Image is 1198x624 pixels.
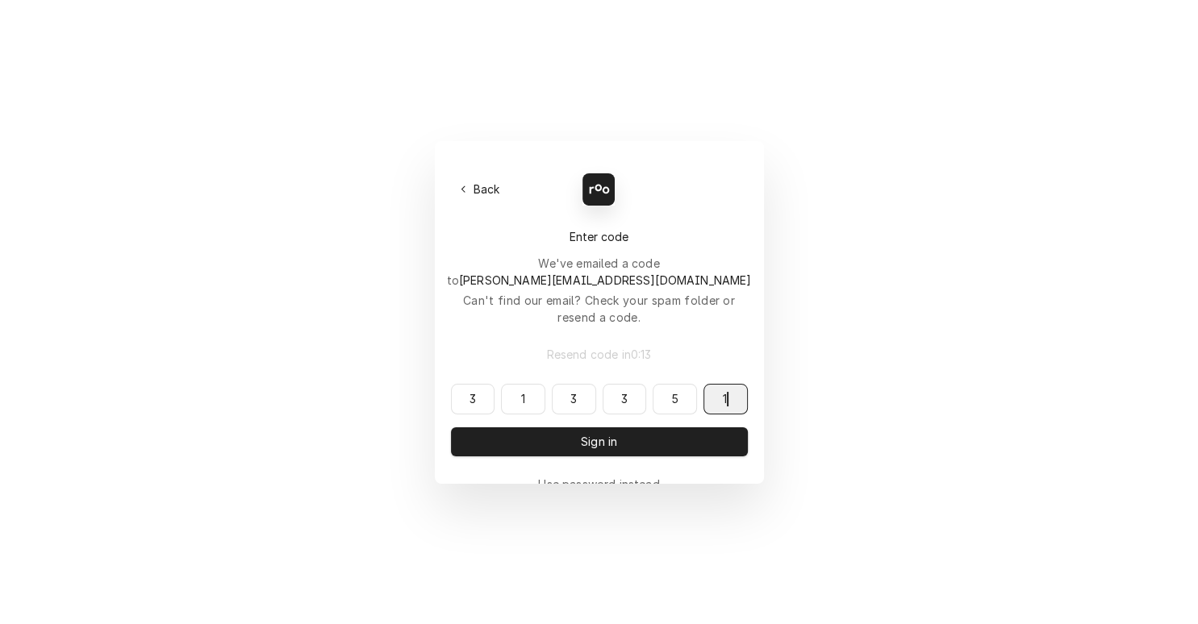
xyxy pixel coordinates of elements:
[451,427,748,456] button: Sign in
[451,292,748,326] div: Can't find our email? Check your spam folder or resend a code.
[470,181,503,198] span: Back
[459,273,752,287] span: [PERSON_NAME][EMAIL_ADDRESS][DOMAIN_NAME]
[447,255,752,289] div: We've emailed a code
[578,433,620,450] span: Sign in
[451,228,748,245] div: Enter code
[538,476,659,493] a: Go to Email and password form
[451,178,510,201] button: Back
[544,346,655,363] span: Resend code in 0 : 13
[451,340,748,369] button: Resend code in0:13
[447,273,752,287] span: to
